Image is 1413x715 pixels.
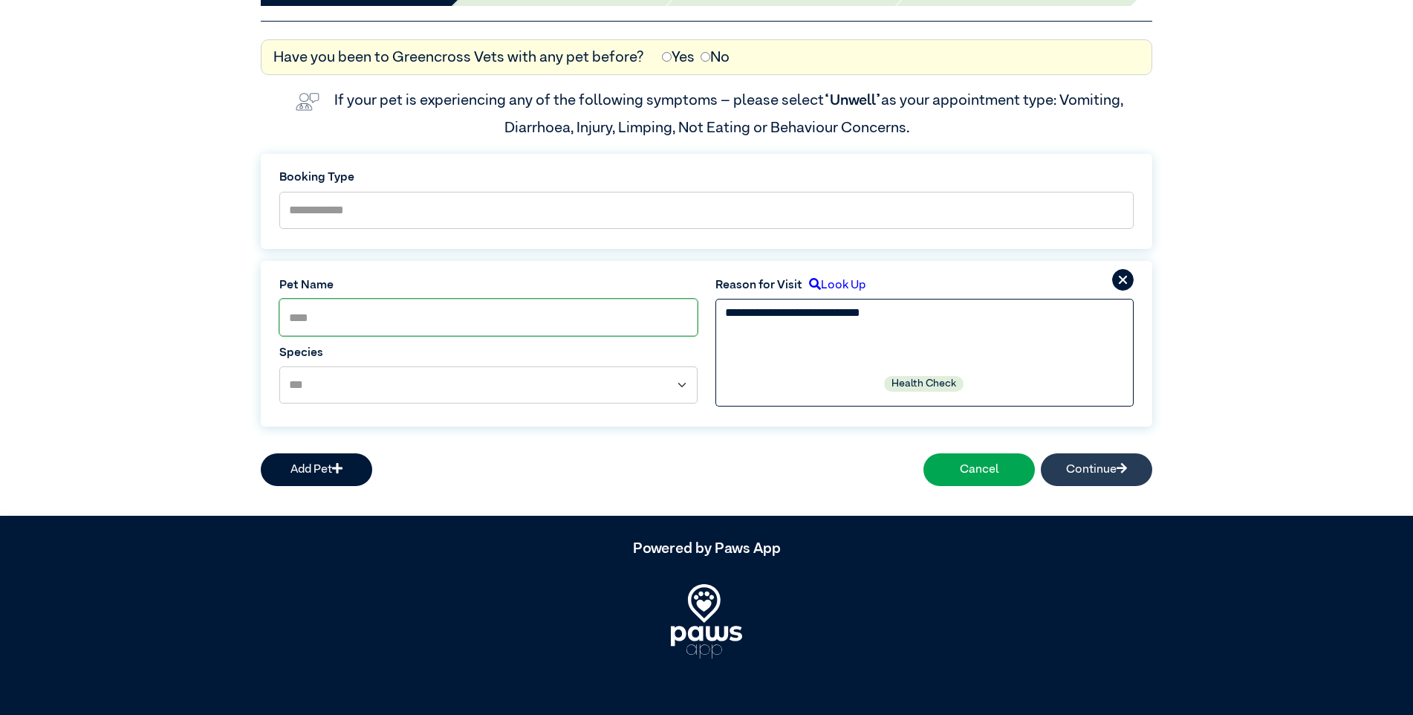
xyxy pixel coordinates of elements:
[290,87,325,117] img: vet
[662,46,695,68] label: Yes
[884,376,964,392] label: Health Check
[279,276,698,294] label: Pet Name
[701,46,730,68] label: No
[1041,453,1152,486] button: Continue
[701,52,710,62] input: No
[715,276,802,294] label: Reason for Visit
[261,540,1152,557] h5: Powered by Paws App
[923,453,1035,486] button: Cancel
[273,46,644,68] label: Have you been to Greencross Vets with any pet before?
[662,52,672,62] input: Yes
[279,344,698,362] label: Species
[824,93,881,108] span: “Unwell”
[279,169,1134,187] label: Booking Type
[261,453,372,486] button: Add Pet
[802,276,865,294] label: Look Up
[671,584,742,659] img: PawsApp
[334,93,1126,135] label: If your pet is experiencing any of the following symptoms – please select as your appointment typ...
